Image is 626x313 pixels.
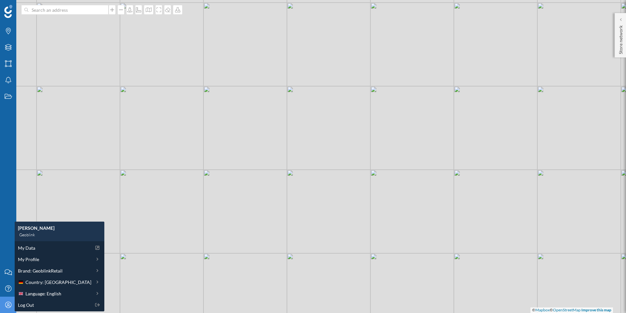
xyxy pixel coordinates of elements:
div: © © [530,307,613,313]
div: Geoblink [18,231,101,238]
span: Assistance [12,5,43,10]
span: My Profile [18,256,39,263]
a: Mapbox [535,307,550,312]
a: OpenStreetMap [553,307,581,312]
div: [PERSON_NAME] [18,225,101,231]
img: Geoblink Logo [4,5,12,18]
span: Country: [GEOGRAPHIC_DATA] [25,279,91,286]
span: Language: English [25,290,61,297]
span: Brand: GeoblinkRetail [18,267,63,274]
span: Log Out [18,302,34,308]
span: My Data [18,244,35,251]
p: Store network [618,23,624,54]
a: Improve this map [581,307,611,312]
